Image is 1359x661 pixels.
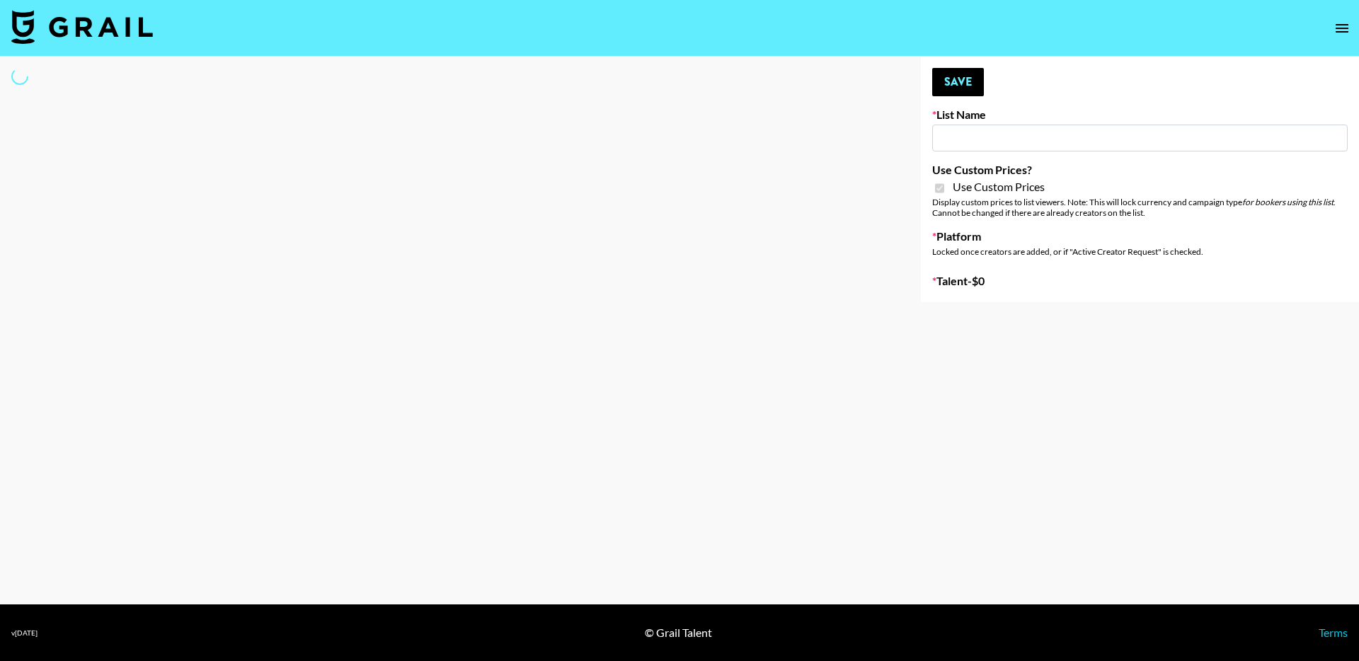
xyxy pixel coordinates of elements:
[11,628,38,638] div: v [DATE]
[953,180,1045,194] span: Use Custom Prices
[1328,14,1356,42] button: open drawer
[645,626,712,640] div: © Grail Talent
[1242,197,1334,207] em: for bookers using this list
[932,229,1348,243] label: Platform
[932,68,984,96] button: Save
[932,197,1348,218] div: Display custom prices to list viewers. Note: This will lock currency and campaign type . Cannot b...
[932,108,1348,122] label: List Name
[932,246,1348,257] div: Locked once creators are added, or if "Active Creator Request" is checked.
[932,163,1348,177] label: Use Custom Prices?
[932,274,1348,288] label: Talent - $ 0
[1319,626,1348,639] a: Terms
[11,10,153,44] img: Grail Talent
